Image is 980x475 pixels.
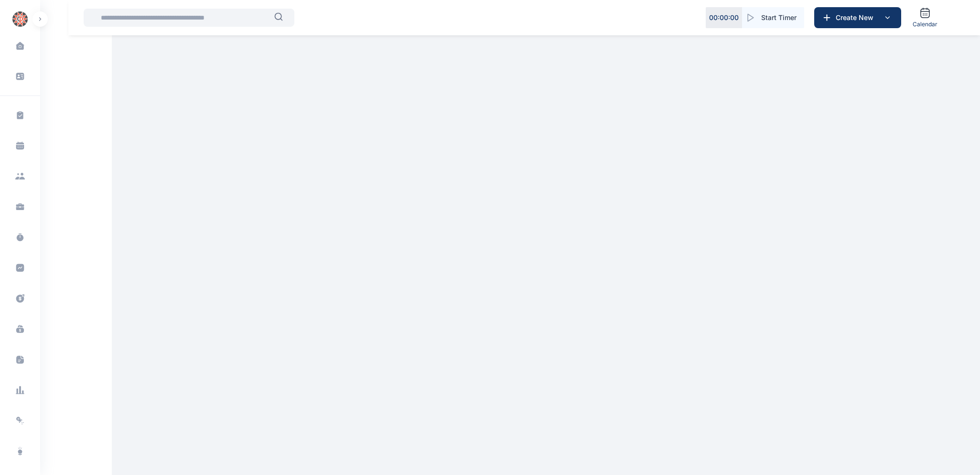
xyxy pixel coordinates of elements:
button: Create New [814,7,901,28]
span: Calendar [913,21,937,28]
button: Start Timer [742,7,804,28]
a: Calendar [909,3,941,32]
span: Start Timer [761,13,797,22]
p: 00 : 00 : 00 [709,13,739,22]
span: Create New [832,13,882,22]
